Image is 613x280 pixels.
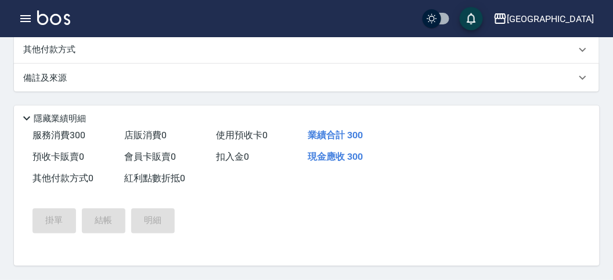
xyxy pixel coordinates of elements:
[460,7,483,30] button: save
[124,130,167,141] span: 店販消費 0
[308,130,363,141] span: 業績合計 300
[33,152,84,163] span: 預收卡販賣 0
[507,12,594,26] div: [GEOGRAPHIC_DATA]
[124,152,176,163] span: 會員卡販賣 0
[216,152,249,163] span: 扣入金 0
[23,72,67,84] p: 備註及來源
[124,173,185,184] span: 紅利點數折抵 0
[37,10,70,25] img: Logo
[14,64,599,92] div: 備註及來源
[23,44,81,56] p: 其他付款方式
[34,113,86,125] p: 隱藏業績明細
[216,130,268,141] span: 使用預收卡 0
[33,130,85,141] span: 服務消費 300
[489,7,599,31] button: [GEOGRAPHIC_DATA]
[14,36,599,64] div: 其他付款方式
[308,152,363,163] span: 現金應收 300
[33,173,93,184] span: 其他付款方式 0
